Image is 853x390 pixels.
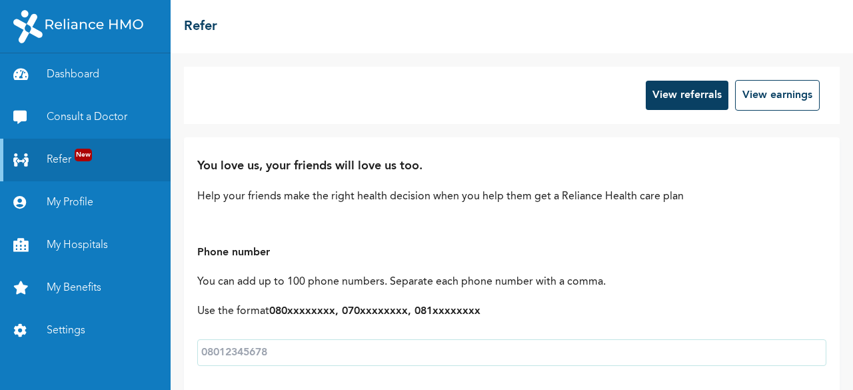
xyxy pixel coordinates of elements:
img: RelianceHMO's Logo [13,10,143,43]
p: Use the format [197,303,826,319]
p: Help your friends make the right health decision when you help them get a Reliance Health care plan [197,189,826,205]
h3: Phone number [197,245,826,261]
button: View earnings [735,80,820,111]
span: New [75,149,92,161]
p: You can add up to 100 phone numbers. Separate each phone number with a comma. [197,274,826,290]
button: View referrals [646,81,728,110]
b: 080xxxxxxxx, 070xxxxxxxx, 081xxxxxxxx [269,306,480,317]
input: 08012345678 [197,339,826,366]
h2: You love us, your friends will love us too. [197,157,826,175]
h2: Refer [184,17,217,37]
